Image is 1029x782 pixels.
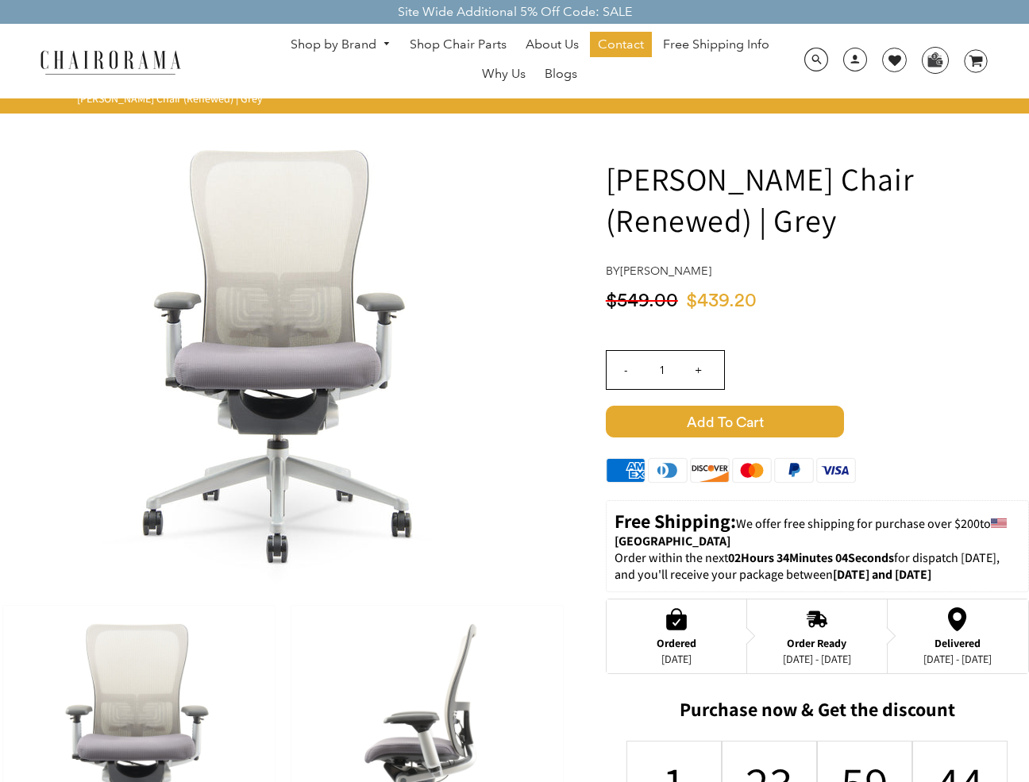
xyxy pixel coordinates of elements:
[615,550,1020,584] p: Order within the next for dispatch [DATE], and you'll receive your package between
[657,653,696,665] div: [DATE]
[615,509,1020,550] p: to
[31,48,190,75] img: chairorama
[598,37,644,53] span: Contact
[728,549,894,566] span: 02Hours 34Minutes 04Seconds
[923,48,947,71] img: WhatsApp_Image_2024-07-12_at_16.23.01.webp
[680,351,718,389] input: +
[615,508,736,534] strong: Free Shipping:
[606,158,1029,241] h1: [PERSON_NAME] Chair (Renewed) | Grey
[783,637,851,649] div: Order Ready
[615,533,730,549] strong: [GEOGRAPHIC_DATA]
[518,32,587,57] a: About Us
[44,118,521,595] img: Zody Chair (Renewed) | Grey - chairorama
[402,32,514,57] a: Shop Chair Parts
[606,264,1029,278] h4: by
[783,653,851,665] div: [DATE] - [DATE]
[606,406,844,437] span: Add to Cart
[663,37,769,53] span: Free Shipping Info
[606,291,678,310] span: $549.00
[590,32,652,57] a: Contact
[410,37,507,53] span: Shop Chair Parts
[655,32,777,57] a: Free Shipping Info
[545,66,577,83] span: Blogs
[736,515,980,532] span: We offer free shipping for purchase over $200
[923,653,992,665] div: [DATE] - [DATE]
[537,61,585,87] a: Blogs
[620,264,711,278] a: [PERSON_NAME]
[606,406,1029,437] button: Add to Cart
[923,637,992,649] div: Delivered
[283,33,399,57] a: Shop by Brand
[607,351,645,389] input: -
[833,566,931,583] strong: [DATE] and [DATE]
[474,61,534,87] a: Why Us
[482,66,526,83] span: Why Us
[526,37,579,53] span: About Us
[257,32,803,91] nav: DesktopNavigation
[657,637,696,649] div: Ordered
[686,291,757,310] span: $439.20
[606,698,1029,729] h2: Purchase now & Get the discount
[44,347,521,364] a: Zody Chair (Renewed) | Grey - chairorama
